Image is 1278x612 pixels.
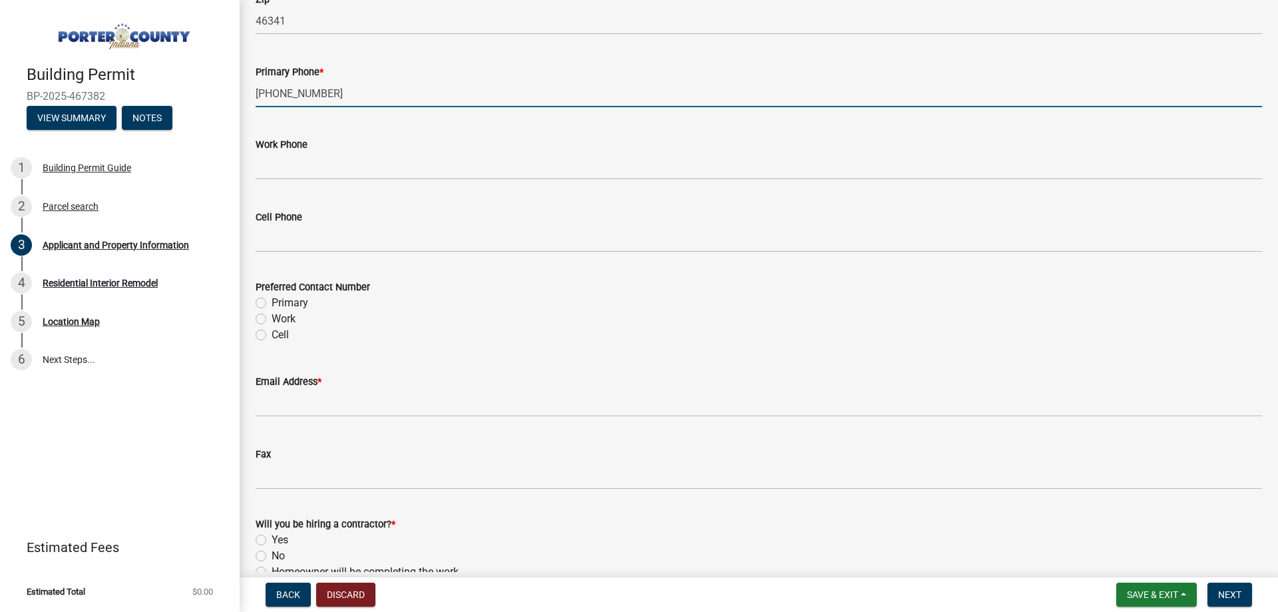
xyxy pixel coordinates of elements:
[276,589,300,600] span: Back
[11,349,32,370] div: 6
[272,295,308,311] label: Primary
[27,587,85,596] span: Estimated Total
[27,106,116,130] button: View Summary
[256,520,395,529] label: Will you be hiring a contractor?
[27,90,213,103] span: BP-2025-467382
[272,564,459,580] label: Homeowner will be completing the work
[43,240,189,250] div: Applicant and Property Information
[1218,589,1241,600] span: Next
[11,234,32,256] div: 3
[256,283,370,292] label: Preferred Contact Number
[11,311,32,332] div: 5
[256,68,323,77] label: Primary Phone
[256,213,302,222] label: Cell Phone
[122,106,172,130] button: Notes
[1116,583,1197,607] button: Save & Exit
[1207,583,1252,607] button: Next
[43,278,158,288] div: Residential Interior Remodel
[256,141,308,150] label: Work Phone
[27,14,218,51] img: Porter County, Indiana
[266,583,311,607] button: Back
[43,163,131,172] div: Building Permit Guide
[11,534,218,561] a: Estimated Fees
[272,311,296,327] label: Work
[11,157,32,178] div: 1
[43,202,99,211] div: Parcel search
[256,450,271,459] label: Fax
[122,113,172,124] wm-modal-confirm: Notes
[272,548,285,564] label: No
[316,583,375,607] button: Discard
[27,65,229,85] h4: Building Permit
[192,587,213,596] span: $0.00
[27,113,116,124] wm-modal-confirm: Summary
[272,327,289,343] label: Cell
[1127,589,1178,600] span: Save & Exit
[272,532,288,548] label: Yes
[11,272,32,294] div: 4
[11,196,32,217] div: 2
[256,378,321,387] label: Email Address
[43,317,100,326] div: Location Map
